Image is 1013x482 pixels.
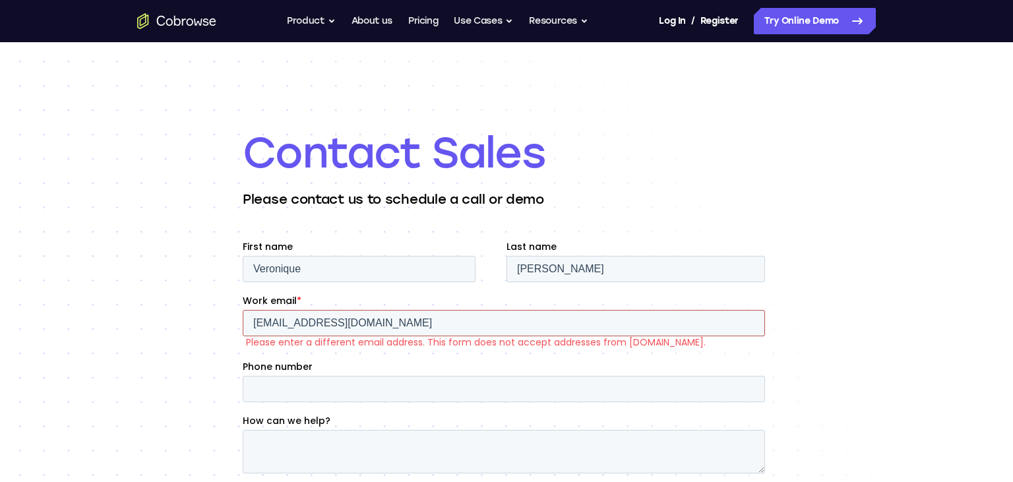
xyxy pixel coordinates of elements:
a: Log In [659,8,685,34]
h1: Contact Sales [243,127,770,179]
button: Use Cases [454,8,513,34]
button: Product [287,8,336,34]
p: Please contact us to schedule a call or demo [243,190,770,208]
button: Resources [529,8,588,34]
a: Go to the home page [137,13,216,29]
a: Pricing [408,8,439,34]
span: / [691,13,695,29]
a: Try Online Demo [754,8,876,34]
a: About us [352,8,392,34]
a: Register [700,8,739,34]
